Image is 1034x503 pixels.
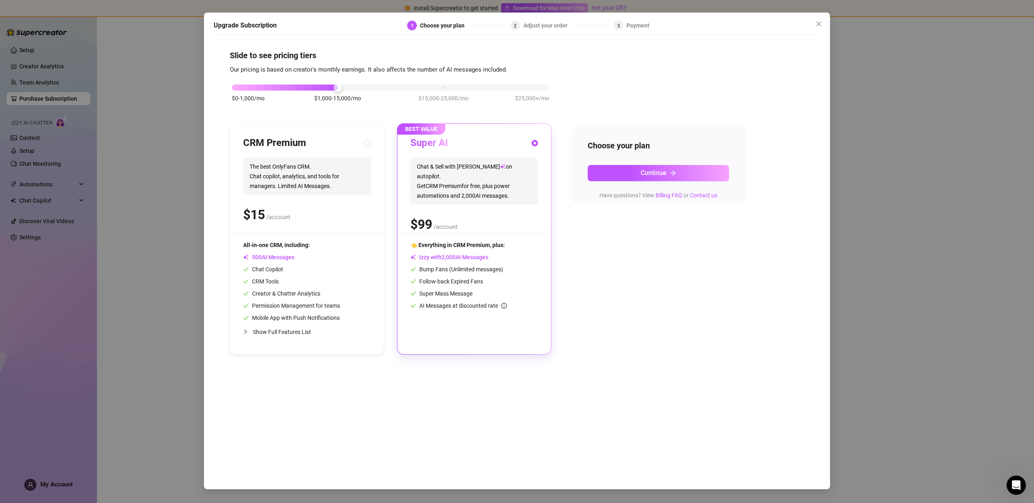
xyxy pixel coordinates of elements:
[670,170,676,176] span: arrow-right
[410,254,488,260] span: Izzy with AI Messages
[656,192,682,199] a: Billing FAQ
[243,315,340,321] span: Mobile App with Push Notifications
[419,302,507,309] span: AI Messages at discounted rate
[599,192,717,199] span: Have questions? View or
[1007,476,1026,495] iframe: Intercom live chat
[232,94,265,103] span: $0-1,000/mo
[410,242,505,248] span: 👈 Everything in CRM Premium, plus:
[588,165,729,181] button: Continuearrow-right
[243,242,310,248] span: All-in-one CRM, including:
[501,303,507,309] span: info-circle
[690,192,717,199] a: Contact us
[214,21,277,30] h5: Upgrade Subscription
[243,315,249,321] span: check
[230,50,804,61] h4: Slide to see pricing tiers
[243,290,320,297] span: Creator & Chatter Analytics
[411,23,414,29] span: 1
[397,123,446,135] span: BEST VALUE
[410,217,432,232] span: $
[410,137,448,150] h3: Super AI
[243,278,279,285] span: CRM Tools
[410,278,483,285] span: Follow-back Expired Fans
[243,137,306,150] h3: CRM Premium
[410,279,416,284] span: check
[243,207,265,222] span: $
[243,266,249,272] span: check
[523,21,572,30] div: Adjust your order
[514,23,517,29] span: 2
[812,17,825,30] button: Close
[420,21,469,30] div: Choose your plan
[626,21,649,30] div: Payment
[243,303,249,309] span: check
[410,290,473,297] span: Super Mass Message
[243,279,249,284] span: check
[410,158,538,205] span: Chat & Sell with [PERSON_NAME] on autopilot. Get CRM Premium for free, plus power automations and...
[515,94,549,103] span: $25,000+/mo
[812,21,825,27] span: Close
[243,291,249,296] span: check
[243,322,371,341] div: Show Full Features List
[410,266,416,272] span: check
[266,213,290,221] span: /account
[243,329,248,334] span: collapsed
[243,302,340,309] span: Permission Management for teams
[230,66,507,73] span: Our pricing is based on creator's monthly earnings. It also affects the number of AI messages inc...
[410,291,416,296] span: check
[253,329,311,335] span: Show Full Features List
[641,169,666,177] span: Continue
[433,223,458,230] span: /account
[815,21,822,27] span: close
[314,94,361,103] span: $1,000-15,000/mo
[243,158,371,195] span: The best OnlyFans CRM. Chat copilot, analytics, and tools for managers. Limited AI Messages.
[410,303,416,309] span: check
[617,23,620,29] span: 3
[588,140,729,151] h4: Choose your plan
[243,254,294,260] span: AI Messages
[243,266,283,273] span: Chat Copilot
[410,266,503,273] span: Bump Fans (Unlimited messages)
[418,94,469,103] span: $15,000-25,000/mo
